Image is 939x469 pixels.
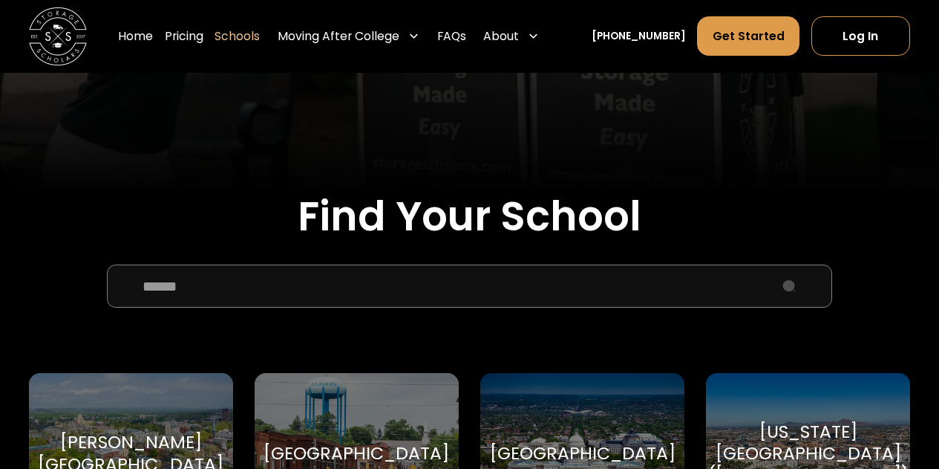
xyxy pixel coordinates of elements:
[29,193,910,242] h2: Find Your School
[592,29,686,45] a: [PHONE_NUMBER]
[29,7,87,65] img: Storage Scholars main logo
[490,442,675,464] div: [GEOGRAPHIC_DATA]
[264,442,449,464] div: [GEOGRAPHIC_DATA]
[215,16,260,57] a: Schools
[437,16,466,57] a: FAQs
[272,16,425,57] div: Moving After College
[477,16,545,57] div: About
[278,28,399,45] div: Moving After College
[118,16,153,57] a: Home
[811,16,910,56] a: Log In
[697,16,799,56] a: Get Started
[29,7,87,65] a: home
[165,16,203,57] a: Pricing
[483,28,519,45] div: About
